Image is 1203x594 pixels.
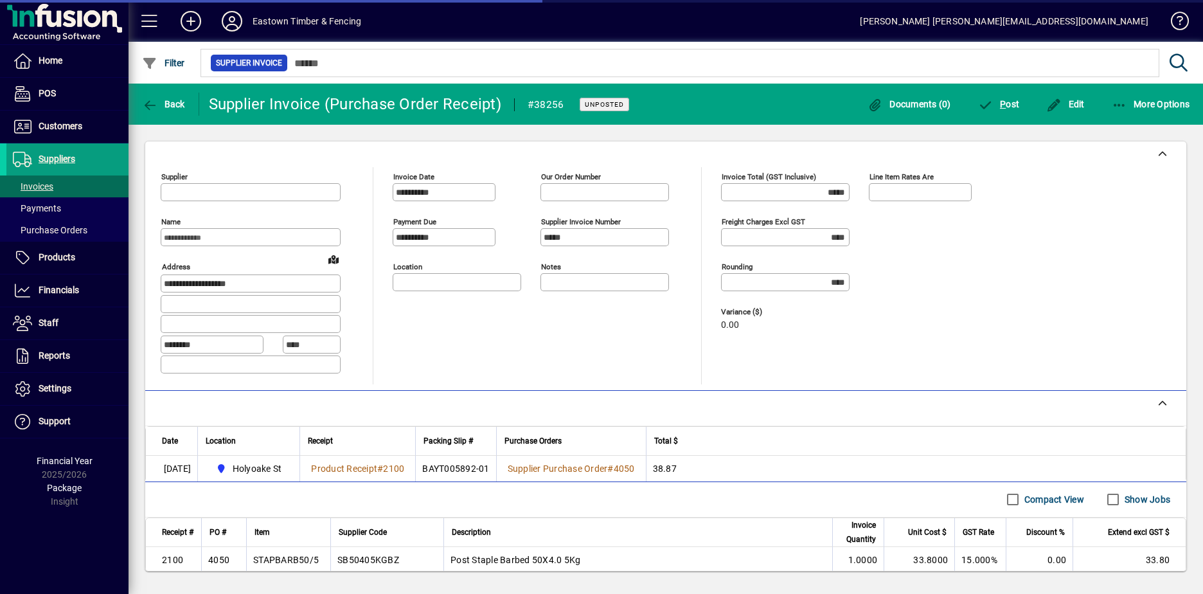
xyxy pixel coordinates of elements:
[162,434,178,448] span: Date
[6,175,129,197] a: Invoices
[6,219,129,241] a: Purchase Orders
[383,464,404,474] span: 2100
[39,318,58,328] span: Staff
[139,93,188,116] button: Back
[393,262,422,271] mat-label: Location
[6,197,129,219] a: Payments
[1006,547,1073,573] td: 0.00
[1000,99,1006,109] span: P
[423,434,488,448] div: Packing Slip #
[832,547,884,573] td: 1.0000
[614,464,635,474] span: 4050
[646,456,1186,482] td: 38.87
[722,262,753,271] mat-label: Rounding
[423,434,473,448] span: Packing Slip #
[607,464,613,474] span: #
[541,217,621,226] mat-label: Supplier invoice number
[164,462,192,475] span: [DATE]
[253,11,361,32] div: Eastown Timber & Fencing
[308,434,407,448] div: Receipt
[162,434,190,448] div: Date
[963,525,994,539] span: GST Rate
[6,45,129,77] a: Home
[541,262,561,271] mat-label: Notes
[253,553,319,566] div: STAPBARB50/5
[978,99,1020,109] span: ost
[654,434,678,448] span: Total $
[654,434,1170,448] div: Total $
[6,406,129,438] a: Support
[39,252,75,262] span: Products
[1022,493,1084,506] label: Compact View
[377,464,383,474] span: #
[47,483,82,493] span: Package
[330,547,443,573] td: SB50405KGBZ
[415,456,495,482] td: BAYT005892-01
[216,57,282,69] span: Supplier Invoice
[1043,93,1088,116] button: Edit
[869,172,934,181] mat-label: Line item rates are
[162,525,193,539] span: Receipt #
[1109,93,1193,116] button: More Options
[39,383,71,393] span: Settings
[139,51,188,75] button: Filter
[6,373,129,405] a: Settings
[1161,3,1187,44] a: Knowledge Base
[37,456,93,466] span: Financial Year
[6,78,129,110] a: POS
[884,547,954,573] td: 33.8000
[6,242,129,274] a: Products
[721,320,739,330] span: 0.00
[393,172,434,181] mat-label: Invoice date
[13,225,87,235] span: Purchase Orders
[1112,99,1190,109] span: More Options
[6,340,129,372] a: Reports
[209,94,501,114] div: Supplier Invoice (Purchase Order Receipt)
[39,154,75,164] span: Suppliers
[307,462,409,476] a: Product Receipt#2100
[161,172,188,181] mat-label: Supplier
[954,547,1006,573] td: 15.000%
[1046,99,1085,109] span: Edit
[142,99,185,109] span: Back
[39,285,79,295] span: Financials
[211,10,253,33] button: Profile
[503,462,639,476] a: Supplier Purchase Order#4050
[323,249,344,269] a: View on map
[311,464,377,474] span: Product Receipt
[443,547,832,573] td: Post Staple Barbed 50X4.0 5Kg
[39,121,82,131] span: Customers
[142,58,185,68] span: Filter
[146,547,201,573] td: 2100
[722,217,805,226] mat-label: Freight charges excl GST
[585,100,624,109] span: Unposted
[6,274,129,307] a: Financials
[13,203,61,213] span: Payments
[908,525,947,539] span: Unit Cost $
[201,547,246,573] td: 4050
[721,308,798,316] span: Variance ($)
[209,525,226,539] span: PO #
[161,217,181,226] mat-label: Name
[868,99,951,109] span: Documents (0)
[975,93,1023,116] button: Post
[528,94,564,115] div: #38256
[841,518,876,546] span: Invoice Quantity
[452,525,491,539] span: Description
[541,172,601,181] mat-label: Our order number
[129,93,199,116] app-page-header-button: Back
[860,11,1148,32] div: [PERSON_NAME] [PERSON_NAME][EMAIL_ADDRESS][DOMAIN_NAME]
[504,434,562,448] span: Purchase Orders
[39,416,71,426] span: Support
[393,217,436,226] mat-label: Payment due
[1073,547,1186,573] td: 33.80
[13,181,53,192] span: Invoices
[170,10,211,33] button: Add
[722,172,816,181] mat-label: Invoice Total (GST inclusive)
[1122,493,1170,506] label: Show Jobs
[39,55,62,66] span: Home
[864,93,954,116] button: Documents (0)
[233,462,282,475] span: Holyoake St
[1026,525,1065,539] span: Discount %
[6,307,129,339] a: Staff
